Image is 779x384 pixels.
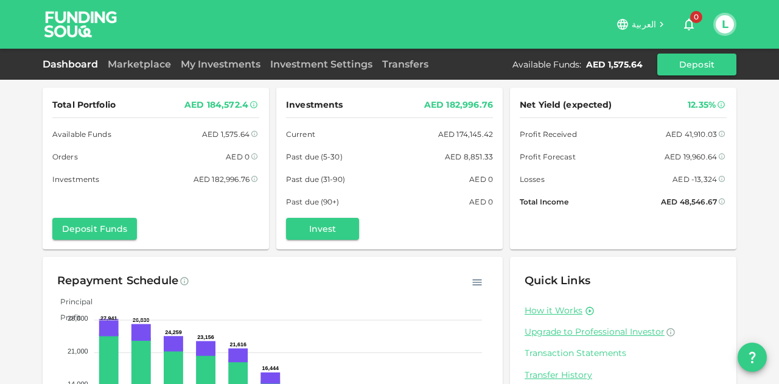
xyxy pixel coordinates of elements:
span: Total Income [520,195,568,208]
div: AED 0 [469,195,493,208]
div: AED 19,960.64 [665,150,717,163]
span: Losses [520,173,545,186]
span: Past due (31-90) [286,173,345,186]
a: Transfers [377,58,433,70]
span: Orders [52,150,78,163]
div: AED 0 [469,173,493,186]
div: Available Funds : [512,58,581,71]
span: Current [286,128,315,141]
a: Investment Settings [265,58,377,70]
a: Upgrade to Professional Investor [525,326,722,338]
div: AED 48,546.67 [661,195,717,208]
span: Net Yield (expected) [520,97,612,113]
div: Repayment Schedule [57,271,178,291]
button: 0 [677,12,701,37]
span: Past due (90+) [286,195,340,208]
span: Upgrade to Professional Investor [525,326,665,337]
span: Investments [52,173,99,186]
div: AED -13,324 [672,173,717,186]
tspan: 28,000 [68,315,88,322]
button: Deposit [657,54,736,75]
span: Available Funds [52,128,111,141]
span: Principal [51,297,93,306]
span: Profit [51,313,81,322]
span: Past due (5-30) [286,150,343,163]
button: question [738,343,767,372]
a: Dashboard [43,58,103,70]
span: Profit Received [520,128,577,141]
tspan: 21,000 [68,347,88,355]
div: AED 182,996.76 [424,97,493,113]
div: AED 184,572.4 [184,97,248,113]
span: Quick Links [525,274,590,287]
span: Profit Forecast [520,150,576,163]
div: AED 1,575.64 [586,58,643,71]
a: How it Works [525,305,582,316]
div: AED 182,996.76 [194,173,250,186]
button: Invest [286,218,359,240]
a: Transaction Statements [525,347,722,359]
div: 12.35% [688,97,716,113]
span: 0 [690,11,702,23]
span: Total Portfolio [52,97,116,113]
button: L [716,15,734,33]
span: Investments [286,97,343,113]
div: AED 1,575.64 [202,128,250,141]
div: AED 8,851.33 [445,150,493,163]
div: AED 174,145.42 [438,128,493,141]
span: العربية [632,19,656,30]
div: AED 0 [226,150,250,163]
button: Deposit Funds [52,218,137,240]
a: My Investments [176,58,265,70]
a: Marketplace [103,58,176,70]
a: Transfer History [525,369,722,381]
div: AED 41,910.03 [666,128,717,141]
